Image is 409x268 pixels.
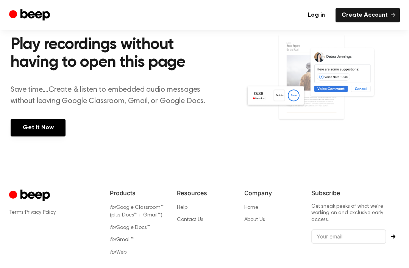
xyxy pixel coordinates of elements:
a: Terms [9,210,23,215]
img: Voice Comments on Docs and Recording Widget [245,34,398,136]
i: for [110,225,116,230]
a: forGoogle Classroom™ (plus Docs™ + Gmail™) [110,205,164,218]
button: Subscribe [386,234,400,239]
a: Contact Us [177,217,203,223]
a: Home [244,205,258,210]
a: Privacy Policy [25,210,56,215]
i: for [110,237,116,243]
a: Create Account [336,8,400,22]
a: forGoogle Docs™ [110,225,150,230]
p: Get sneak peeks of what we’re working on and exclusive early access. [311,204,400,224]
p: Save time....Create & listen to embedded audio messages without leaving Google Classroom, Gmail, ... [11,84,215,107]
h6: Company [244,188,299,197]
i: for [110,250,116,255]
h6: Subscribe [311,188,400,197]
a: About Us [244,217,265,223]
a: Log in [302,8,331,22]
h6: Resources [177,188,232,197]
h2: Play recordings without having to open this page [11,36,215,72]
i: for [110,205,116,210]
a: forGmail™ [110,237,134,243]
input: Your email [311,229,386,244]
a: forWeb [110,250,126,255]
h6: Products [110,188,165,197]
a: Cruip [9,188,52,203]
a: Get It Now [11,119,66,136]
a: Beep [9,8,52,23]
a: Help [177,205,187,210]
div: · [9,208,98,216]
